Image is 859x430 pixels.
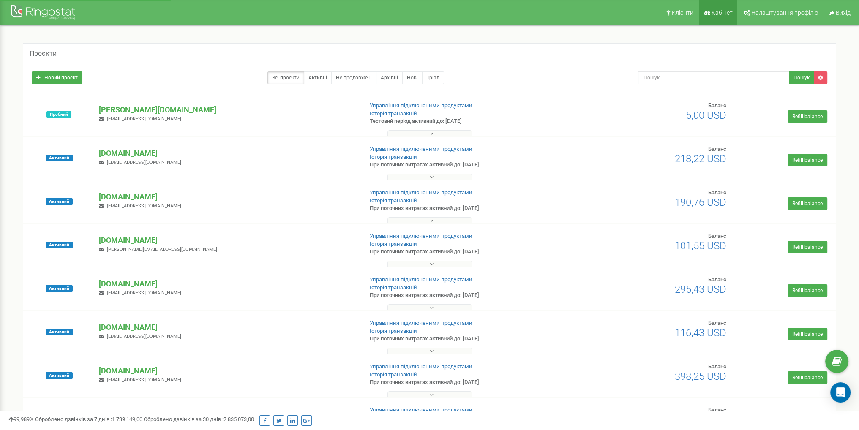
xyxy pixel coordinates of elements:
[46,372,73,379] span: Активний
[107,247,217,252] span: [PERSON_NAME][EMAIL_ADDRESS][DOMAIN_NAME]
[370,117,559,125] p: Тестовий період активний до: [DATE]
[370,276,472,283] a: Управління підключеними продуктами
[224,416,254,422] u: 7 835 073,00
[11,3,78,23] img: Ringostat Logo
[107,116,181,122] span: [EMAIL_ADDRESS][DOMAIN_NAME]
[370,233,472,239] a: Управління підключеними продуктами
[708,363,726,370] span: Баланс
[46,198,73,205] span: Активний
[370,378,559,386] p: При поточних витратах активний до: [DATE]
[46,242,73,248] span: Активний
[830,382,851,403] div: Open Intercom Messenger
[331,71,376,84] a: Не продовжені
[638,71,789,84] input: Пошук
[376,71,403,84] a: Архівні
[836,9,851,16] span: Вихід
[370,363,472,370] a: Управління підключеними продуктами
[99,148,356,159] p: [DOMAIN_NAME]
[370,291,559,299] p: При поточних витратах активний до: [DATE]
[370,197,417,204] a: Історія транзакцій
[107,160,181,165] span: [EMAIL_ADDRESS][DOMAIN_NAME]
[675,327,726,339] span: 116,43 USD
[788,328,827,340] a: Refill balance
[99,235,356,246] p: [DOMAIN_NAME]
[675,240,726,252] span: 101,55 USD
[370,102,472,109] a: Управління підключеними продуктами
[370,161,559,169] p: При поточних витратах активний до: [DATE]
[370,407,472,413] a: Управління підключеними продуктами
[99,409,356,420] p: [DOMAIN_NAME]
[99,104,356,115] p: [PERSON_NAME][DOMAIN_NAME]
[788,110,827,123] a: Refill balance
[675,370,726,382] span: 398,25 USD
[370,371,417,378] a: Історія транзакцій
[370,328,417,334] a: Історія транзакцій
[370,248,559,256] p: При поточних витратах активний до: [DATE]
[99,365,356,376] p: [DOMAIN_NAME]
[672,9,693,16] span: Клієнти
[789,71,814,84] button: Пошук
[402,71,423,84] a: Нові
[788,154,827,166] a: Refill balance
[370,335,559,343] p: При поточних витратах активний до: [DATE]
[112,416,142,422] u: 1 739 149,00
[708,320,726,326] span: Баланс
[370,320,472,326] a: Управління підключеними продуктами
[32,71,82,84] a: Новий проєкт
[8,416,34,422] span: 99,989%
[708,189,726,196] span: Баланс
[370,204,559,212] p: При поточних витратах активний до: [DATE]
[675,153,726,165] span: 218,22 USD
[712,9,733,16] span: Кабінет
[370,284,417,291] a: Історія транзакцій
[99,278,356,289] p: [DOMAIN_NAME]
[30,50,57,57] h5: Проєкти
[46,329,73,335] span: Активний
[46,155,73,161] span: Активний
[107,290,181,296] span: [EMAIL_ADDRESS][DOMAIN_NAME]
[370,241,417,247] a: Історія транзакцій
[370,110,417,117] a: Історія транзакцій
[708,102,726,109] span: Баланс
[35,416,142,422] span: Оброблено дзвінків за 7 днів :
[46,285,73,292] span: Активний
[267,71,304,84] a: Всі проєкти
[751,9,818,16] span: Налаштування профілю
[708,233,726,239] span: Баланс
[99,191,356,202] p: [DOMAIN_NAME]
[708,276,726,283] span: Баланс
[708,407,726,413] span: Баланс
[788,371,827,384] a: Refill balance
[788,241,827,253] a: Refill balance
[370,154,417,160] a: Історія транзакцій
[99,322,356,333] p: [DOMAIN_NAME]
[107,377,181,383] span: [EMAIL_ADDRESS][DOMAIN_NAME]
[422,71,444,84] a: Тріал
[107,334,181,339] span: [EMAIL_ADDRESS][DOMAIN_NAME]
[370,189,472,196] a: Управління підключеними продуктами
[788,284,827,297] a: Refill balance
[675,196,726,208] span: 190,76 USD
[370,146,472,152] a: Управління підключеними продуктами
[708,146,726,152] span: Баланс
[304,71,332,84] a: Активні
[788,197,827,210] a: Refill balance
[107,203,181,209] span: [EMAIL_ADDRESS][DOMAIN_NAME]
[144,416,254,422] span: Оброблено дзвінків за 30 днів :
[46,111,71,118] span: Пробний
[686,109,726,121] span: 5,00 USD
[675,283,726,295] span: 295,43 USD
